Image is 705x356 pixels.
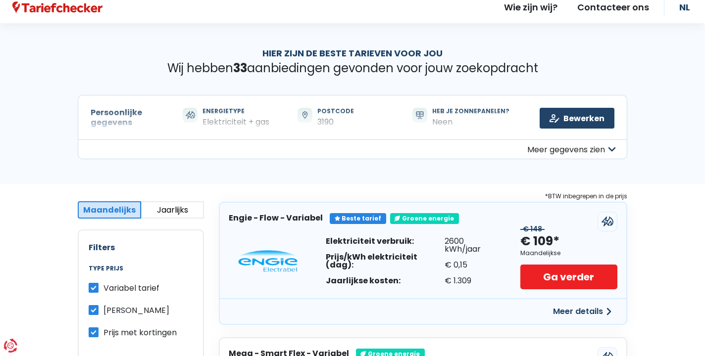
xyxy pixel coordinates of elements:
div: Prijs/kWh elektriciteit (dag): [326,253,444,269]
div: Maandelijkse [520,250,560,257]
div: € 148 [520,225,545,233]
button: Jaarlijks [141,201,204,219]
div: 2600 kWh/jaar [445,237,501,253]
button: Maandelijks [78,201,141,219]
div: Groene energie [390,213,459,224]
img: Tariefchecker logo [12,1,102,14]
a: Tariefchecker [12,1,102,14]
div: Beste tarief [330,213,386,224]
span: 33 [233,60,247,76]
h1: Hier zijn de beste tarieven voor jou [78,48,627,59]
span: [PERSON_NAME] [103,305,169,316]
span: Variabel tarief [103,282,159,294]
div: Elektriciteit verbruik: [326,237,444,245]
div: € 109* [520,233,559,250]
div: *BTW inbegrepen in de prijs [219,191,627,202]
h2: Filters [89,243,193,252]
h3: Engie - Flow - Variabel [229,213,323,222]
legend: Type prijs [89,265,193,282]
button: Meer details [547,303,617,320]
span: Prijs met kortingen [103,327,177,338]
a: Bewerken [540,108,614,129]
a: Ga verder [520,265,617,289]
img: Engie [238,250,298,272]
p: Wij hebben aanbiedingen gevonden voor jouw zoekopdracht [78,61,627,76]
button: Meer gegevens zien [78,139,627,159]
div: € 0,15 [445,261,501,269]
div: € 1.309 [445,277,501,285]
div: Jaarlijkse kosten: [326,277,444,285]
